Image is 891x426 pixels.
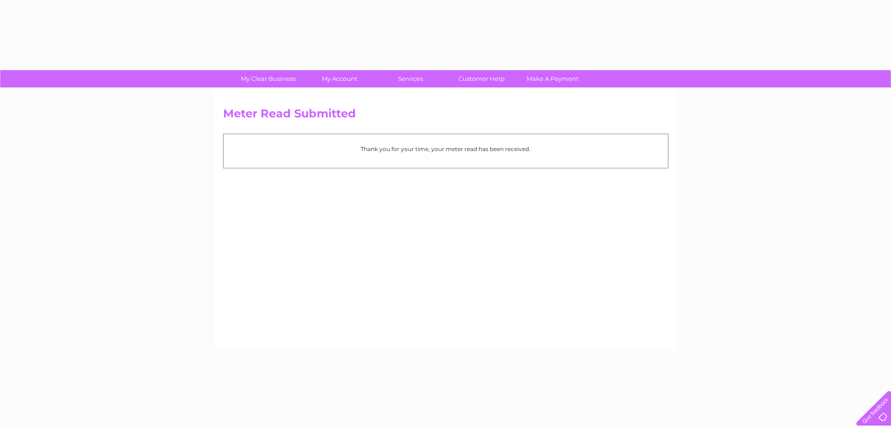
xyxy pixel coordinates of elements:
[223,107,668,125] h2: Meter Read Submitted
[228,144,663,153] p: Thank you for your time, your meter read has been received.
[230,70,307,87] a: My Clear Business
[443,70,520,87] a: Customer Help
[514,70,591,87] a: Make A Payment
[372,70,449,87] a: Services
[301,70,378,87] a: My Account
